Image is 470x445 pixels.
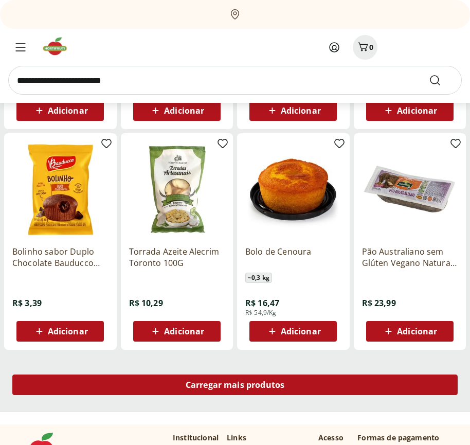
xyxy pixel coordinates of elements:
button: Submit Search [429,74,454,86]
p: Institucional [173,433,219,443]
button: Adicionar [16,100,104,121]
button: Adicionar [16,321,104,342]
span: Adicionar [48,106,88,115]
img: Pão Australiano sem Glúten Vegano Natural Life 220g [362,141,458,238]
a: Torrada Azeite Alecrim Toronto 100G [129,246,225,269]
a: Bolo de Cenoura [245,246,341,269]
img: Bolinho sabor Duplo Chocolate Bauducco 40g [12,141,109,238]
span: Adicionar [397,106,437,115]
img: Torrada Azeite Alecrim Toronto 100G [129,141,225,238]
span: Adicionar [281,327,321,335]
img: Hortifruti [41,36,76,57]
p: Formas de pagamento [357,433,449,443]
button: Adicionar [133,100,221,121]
button: Adicionar [366,100,454,121]
button: Adicionar [249,100,337,121]
span: Adicionar [48,327,88,335]
span: R$ 3,39 [12,297,42,309]
button: Adicionar [133,321,221,342]
span: R$ 54,9/Kg [245,309,277,317]
span: R$ 10,29 [129,297,163,309]
span: Carregar mais produtos [186,381,285,389]
a: Carregar mais produtos [12,375,458,399]
span: Adicionar [281,106,321,115]
button: Carrinho [353,35,377,60]
input: search [8,66,462,95]
button: Adicionar [249,321,337,342]
img: Bolo de Cenoura [245,141,341,238]
span: Adicionar [164,327,204,335]
span: 0 [369,42,373,52]
a: Pão Australiano sem Glúten Vegano Natural Life 220g [362,246,458,269]
p: Acesso [318,433,344,443]
span: Adicionar [164,106,204,115]
span: R$ 16,47 [245,297,279,309]
span: R$ 23,99 [362,297,396,309]
a: Bolinho sabor Duplo Chocolate Bauducco 40g [12,246,109,269]
button: Adicionar [366,321,454,342]
span: Adicionar [397,327,437,335]
span: ~ 0,3 kg [245,273,272,283]
button: Menu [8,35,33,60]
